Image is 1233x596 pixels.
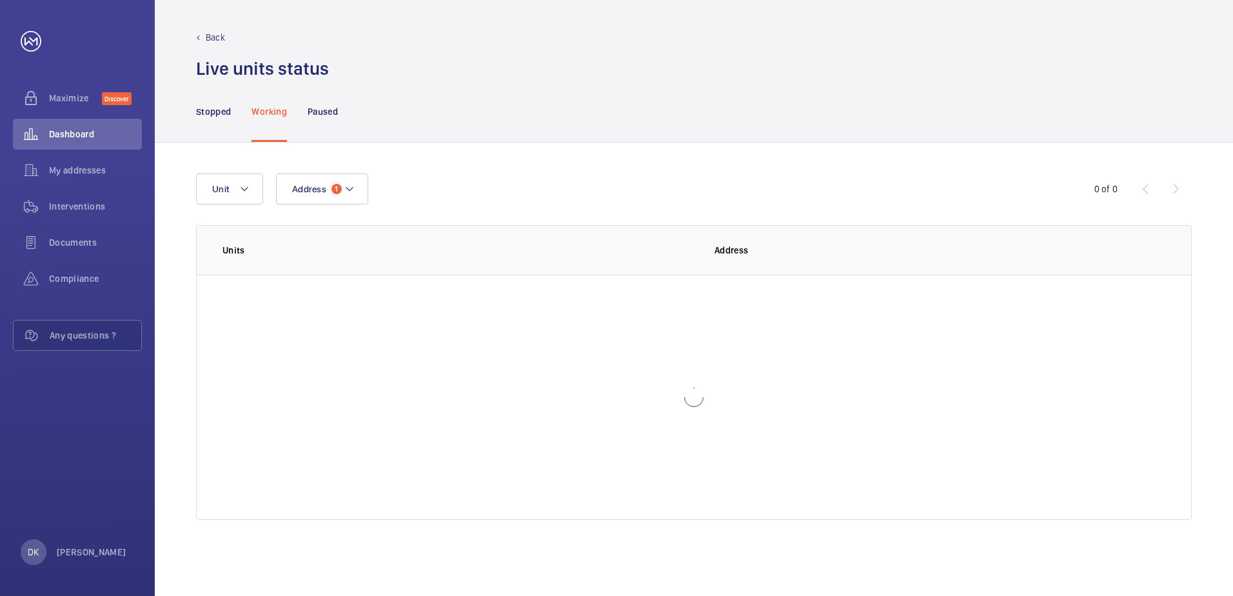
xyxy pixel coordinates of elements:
[252,105,286,118] p: Working
[196,57,329,81] h1: Live units status
[206,31,225,44] p: Back
[28,546,39,559] p: DK
[49,272,142,285] span: Compliance
[196,105,231,118] p: Stopped
[715,244,1165,257] p: Address
[196,174,263,204] button: Unit
[57,546,126,559] p: [PERSON_NAME]
[276,174,368,204] button: Address1
[331,184,342,194] span: 1
[49,128,142,141] span: Dashboard
[49,92,102,104] span: Maximize
[50,329,141,342] span: Any questions ?
[1094,183,1118,195] div: 0 of 0
[222,244,694,257] p: Units
[212,184,229,194] span: Unit
[292,184,326,194] span: Address
[102,92,132,105] span: Discover
[49,164,142,177] span: My addresses
[308,105,338,118] p: Paused
[49,236,142,249] span: Documents
[49,200,142,213] span: Interventions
